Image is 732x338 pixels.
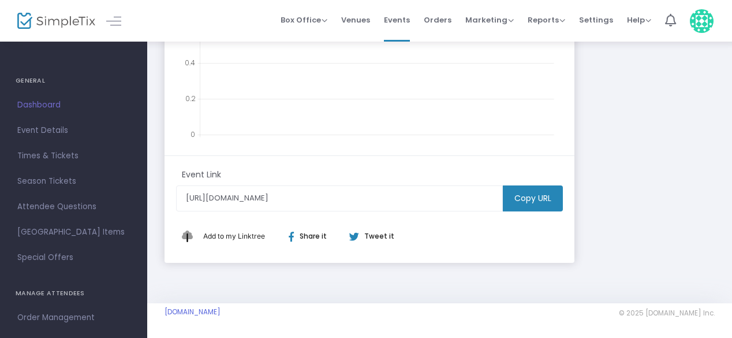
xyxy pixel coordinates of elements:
[17,250,130,265] span: Special Offers
[17,225,130,240] span: [GEOGRAPHIC_DATA] Items
[619,309,715,318] span: © 2025 [DOMAIN_NAME] Inc.
[17,199,130,214] span: Attendee Questions
[579,5,613,35] span: Settings
[627,14,651,25] span: Help
[281,14,327,25] span: Box Office
[277,231,349,242] div: Share it
[16,69,132,92] h4: GENERAL
[203,232,265,240] span: Add to my Linktree
[465,14,514,25] span: Marketing
[338,231,400,242] div: Tweet it
[17,148,130,164] span: Times & Tickets
[17,174,130,189] span: Season Tickets
[182,169,221,181] m-panel-subtitle: Event Link
[17,123,130,138] span: Event Details
[528,14,565,25] span: Reports
[182,231,200,242] img: linktree
[17,310,130,325] span: Order Management
[341,5,370,35] span: Venues
[165,307,221,317] a: [DOMAIN_NAME]
[384,5,410,35] span: Events
[16,282,132,305] h4: MANAGE ATTENDEES
[200,222,268,250] button: Add This to My Linktree
[424,5,451,35] span: Orders
[17,98,130,113] span: Dashboard
[503,185,563,211] m-button: Copy URL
